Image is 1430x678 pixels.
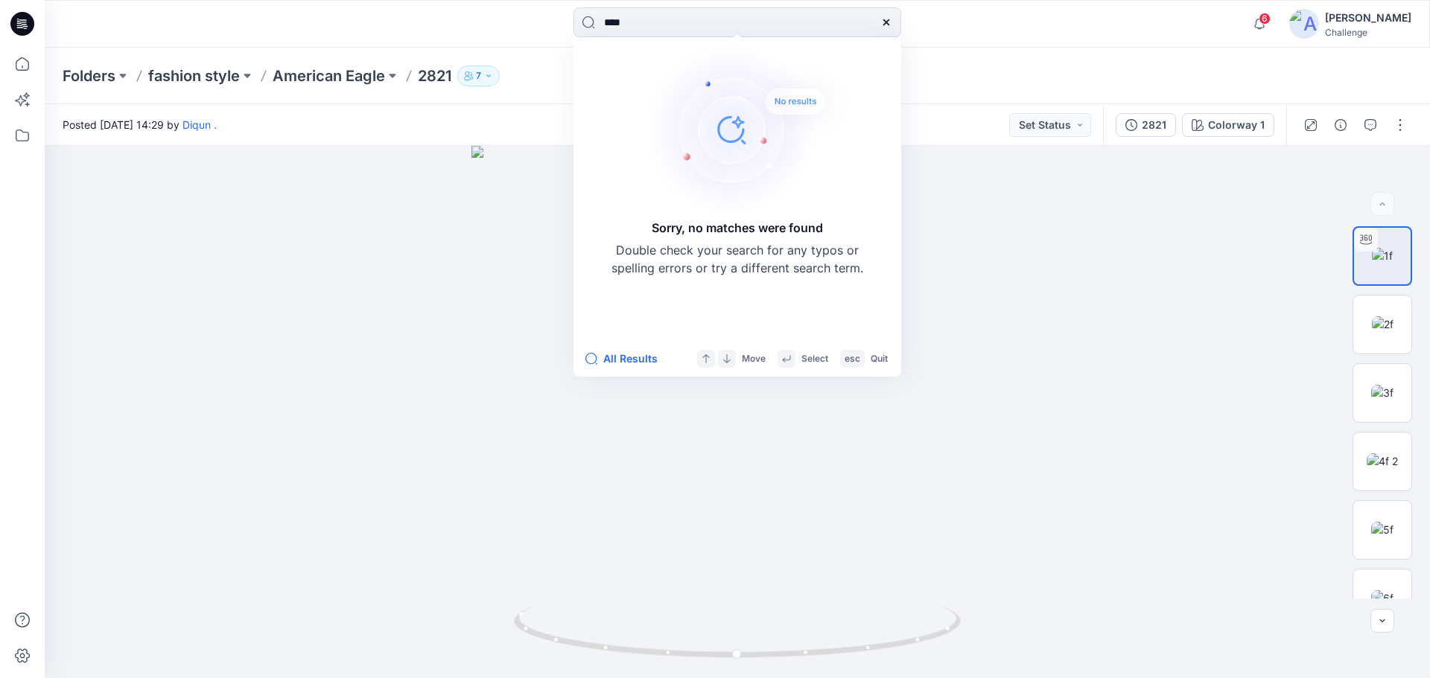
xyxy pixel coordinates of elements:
p: Move [742,351,766,367]
p: 2821 [418,65,451,86]
p: esc [845,351,860,367]
div: 2821 [1142,117,1166,133]
img: 5f [1371,522,1394,537]
button: Details [1329,113,1353,137]
p: Select [801,351,828,367]
img: avatar [1289,9,1319,39]
p: Double check your search for any typos or spelling errors or try a different search term. [611,241,864,277]
button: Colorway 1 [1182,113,1274,137]
span: Posted [DATE] 14:29 by [63,117,217,132]
img: 6f [1371,590,1394,606]
img: 4f 2 [1367,453,1398,469]
button: All Results [585,350,667,368]
img: Sorry, no matches were found [645,40,854,219]
p: Quit [871,351,888,367]
span: 6 [1259,13,1271,25]
img: 1f [1372,248,1393,263]
button: 2821 [1116,113,1176,137]
a: fashion style [148,65,240,86]
img: 3f [1371,385,1394,400]
div: [PERSON_NAME] [1325,9,1411,27]
button: 7 [457,65,500,86]
a: Folders [63,65,115,86]
a: American Eagle [273,65,385,86]
h5: Sorry, no matches were found [652,219,823,237]
a: Diqun . [182,118,217,131]
img: 2f [1372,316,1394,332]
div: Colorway 1 [1208,117,1265,133]
p: 7 [476,68,481,84]
div: Challenge [1325,27,1411,38]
